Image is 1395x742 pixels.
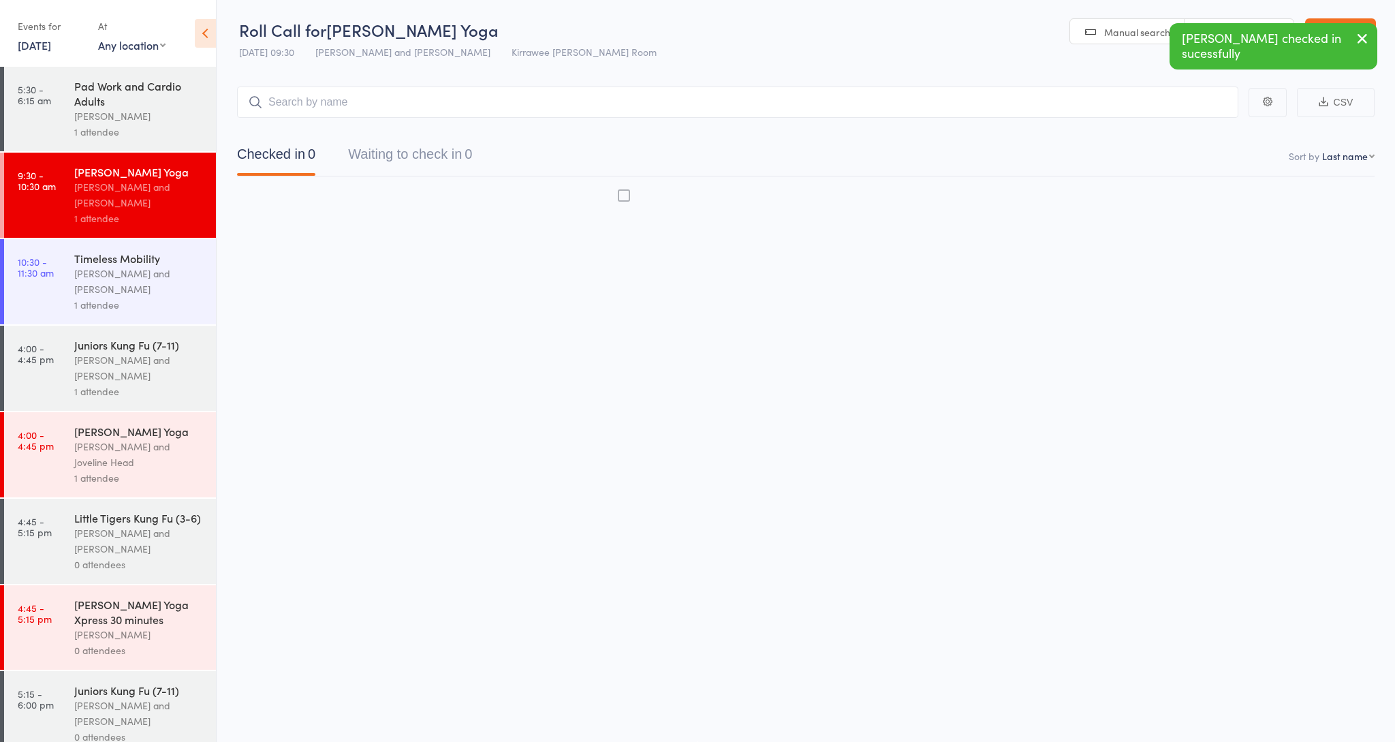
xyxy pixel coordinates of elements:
time: 5:30 - 6:15 am [18,84,51,106]
time: 4:00 - 4:45 pm [18,429,54,451]
button: Waiting to check in0 [348,140,472,176]
a: 4:45 -5:15 pmLittle Tigers Kung Fu (3-6)[PERSON_NAME] and [PERSON_NAME]0 attendees [4,499,216,584]
div: 0 attendees [74,557,204,572]
div: Last name [1322,149,1368,163]
div: At [98,15,166,37]
div: 1 attendee [74,384,204,399]
div: [PERSON_NAME] Yoga [74,164,204,179]
div: Juniors Kung Fu (7-11) [74,683,204,698]
span: Manual search [1104,25,1170,39]
a: 5:30 -6:15 amPad Work and Cardio Adults[PERSON_NAME]1 attendee [4,67,216,151]
div: [PERSON_NAME] and [PERSON_NAME] [74,266,204,297]
time: 10:30 - 11:30 am [18,256,54,278]
div: Timeless Mobility [74,251,204,266]
div: 1 attendee [74,211,204,226]
time: 5:15 - 6:00 pm [18,688,54,710]
div: Events for [18,15,84,37]
a: 4:00 -4:45 pm[PERSON_NAME] Yoga[PERSON_NAME] and Joveline Head1 attendee [4,412,216,497]
div: [PERSON_NAME] Yoga [74,424,204,439]
div: Any location [98,37,166,52]
div: Little Tigers Kung Fu (3-6) [74,510,204,525]
input: Search by name [237,87,1238,118]
div: 0 [465,146,472,161]
time: 4:45 - 5:15 pm [18,516,52,538]
div: 1 attendee [74,470,204,486]
div: Juniors Kung Fu (7-11) [74,337,204,352]
label: Sort by [1289,149,1319,163]
div: [PERSON_NAME] and Joveline Head [74,439,204,470]
time: 4:45 - 5:15 pm [18,602,52,624]
a: 4:45 -5:15 pm[PERSON_NAME] Yoga Xpress 30 minutes[PERSON_NAME]0 attendees [4,585,216,670]
button: CSV [1297,88,1375,117]
span: [PERSON_NAME] Yoga [326,18,499,41]
span: [DATE] 09:30 [239,45,294,59]
a: 4:00 -4:45 pmJuniors Kung Fu (7-11)[PERSON_NAME] and [PERSON_NAME]1 attendee [4,326,216,411]
button: Checked in0 [237,140,315,176]
div: [PERSON_NAME] Yoga Xpress 30 minutes [74,597,204,627]
div: 0 attendees [74,643,204,658]
a: [DATE] [18,37,51,52]
div: 1 attendee [74,124,204,140]
span: Roll Call for [239,18,326,41]
div: [PERSON_NAME] and [PERSON_NAME] [74,525,204,557]
div: [PERSON_NAME] and [PERSON_NAME] [74,352,204,384]
span: [PERSON_NAME] and [PERSON_NAME] [315,45,490,59]
div: [PERSON_NAME] and [PERSON_NAME] [74,179,204,211]
div: [PERSON_NAME] and [PERSON_NAME] [74,698,204,729]
time: 4:00 - 4:45 pm [18,343,54,365]
div: [PERSON_NAME] [74,108,204,124]
div: Pad Work and Cardio Adults [74,78,204,108]
time: 9:30 - 10:30 am [18,170,56,191]
div: 1 attendee [74,297,204,313]
div: 0 [308,146,315,161]
div: [PERSON_NAME] checked in sucessfully [1170,23,1377,69]
a: 9:30 -10:30 am[PERSON_NAME] Yoga[PERSON_NAME] and [PERSON_NAME]1 attendee [4,153,216,238]
a: 10:30 -11:30 amTimeless Mobility[PERSON_NAME] and [PERSON_NAME]1 attendee [4,239,216,324]
span: Kirrawee [PERSON_NAME] Room [512,45,657,59]
a: Exit roll call [1305,18,1376,46]
div: [PERSON_NAME] [74,627,204,643]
